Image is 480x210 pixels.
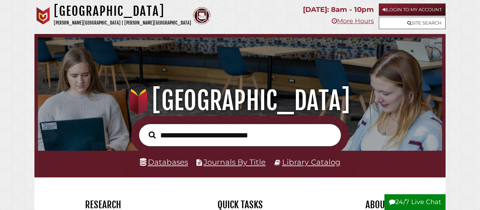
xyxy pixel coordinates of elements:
p: [DATE]: 8am - 10pm [303,4,374,16]
a: Login to My Account [379,4,446,16]
a: More Hours [332,17,374,25]
a: Journals By Title [203,157,266,167]
button: Search [145,129,159,140]
img: Calvin University [34,7,52,25]
a: Library Catalog [282,157,340,167]
h1: [GEOGRAPHIC_DATA] [45,85,435,116]
i: Search [149,131,156,139]
h1: [GEOGRAPHIC_DATA] [54,4,191,19]
img: Calvin Theological Seminary [193,7,210,25]
a: Site Search [379,17,446,29]
p: [PERSON_NAME][GEOGRAPHIC_DATA] | [PERSON_NAME][GEOGRAPHIC_DATA] [54,19,191,27]
a: Databases [140,157,188,167]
